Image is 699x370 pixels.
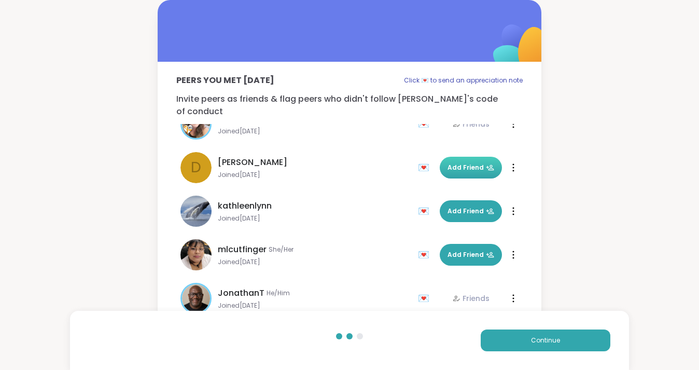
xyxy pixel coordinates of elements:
span: Joined [DATE] [218,258,412,266]
span: mlcutfinger [218,243,267,256]
button: Add Friend [440,157,502,179]
span: Joined [DATE] [218,214,412,223]
span: She/Her [269,245,293,254]
span: JonathanT [218,287,264,299]
div: Friends [452,119,490,129]
button: Continue [481,330,610,351]
span: [PERSON_NAME] [218,156,287,169]
span: Joined [DATE] [218,171,412,179]
img: JonathanT [182,284,210,312]
p: Peers you met [DATE] [176,74,274,87]
span: Joined [DATE] [218,127,412,135]
div: 💌 [418,246,434,263]
span: Add Friend [448,207,494,216]
p: Invite peers as friends & flag peers who didn't follow [PERSON_NAME]'s code of conduct [176,93,523,118]
button: Add Friend [440,200,502,222]
div: 💌 [418,203,434,220]
img: mlcutfinger [180,239,212,270]
img: kathleenlynn [180,196,212,227]
span: Continue [531,336,560,345]
span: Add Friend [448,163,494,172]
div: Friends [452,293,490,304]
p: Click 💌 to send an appreciation note [404,74,523,87]
span: kathleenlynn [218,200,272,212]
div: 💌 [418,116,434,132]
span: D [191,157,201,179]
div: 💌 [418,290,434,307]
img: bt7lmt [182,110,210,138]
span: Joined [DATE] [218,302,412,310]
span: Add Friend [448,250,494,259]
button: Add Friend [440,244,502,266]
div: 💌 [418,159,434,176]
span: He/Him [267,289,290,297]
